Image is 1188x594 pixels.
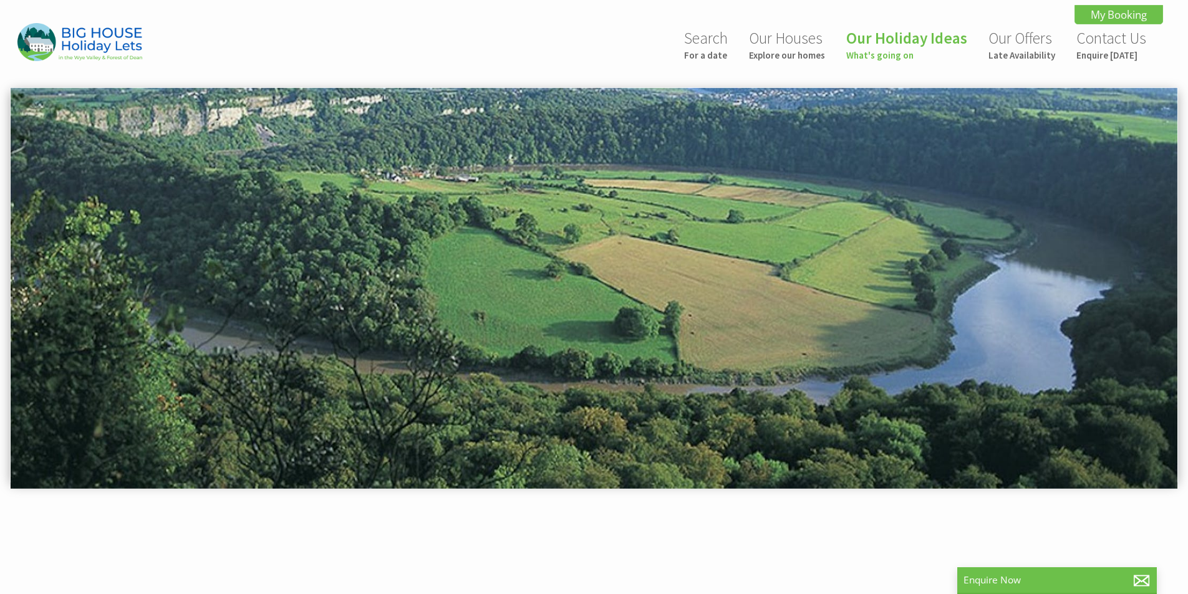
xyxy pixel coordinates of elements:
small: Enquire [DATE] [1076,49,1146,61]
small: For a date [684,49,728,61]
p: Enquire Now [963,573,1151,587]
a: SearchFor a date [684,28,728,61]
small: What's going on [846,49,967,61]
a: Contact UsEnquire [DATE] [1076,28,1146,61]
a: Our HousesExplore our homes [749,28,825,61]
small: Late Availability [988,49,1055,61]
a: Our Holiday IdeasWhat's going on [846,28,967,61]
a: My Booking [1075,5,1163,24]
img: Big House Holiday Lets [17,23,142,61]
a: Our OffersLate Availability [988,28,1055,61]
small: Explore our homes [749,49,825,61]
